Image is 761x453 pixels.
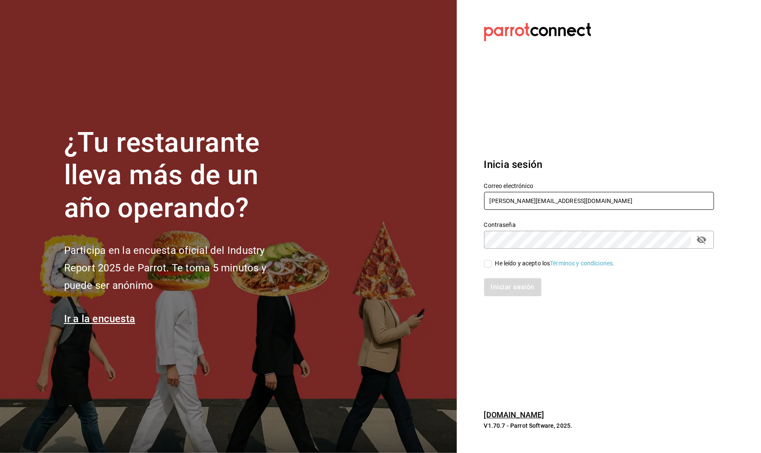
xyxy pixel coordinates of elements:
[484,410,544,419] a: [DOMAIN_NAME]
[484,157,714,172] h3: Inicia sesión
[694,232,709,247] button: passwordField
[550,260,614,267] a: Términos y condiciones.
[484,183,714,189] label: Correo electrónico
[484,222,714,228] label: Contraseña
[495,259,615,268] div: He leído y acepto los
[484,192,714,210] input: Ingresa tu correo electrónico
[64,242,295,294] h2: Participa en la encuesta oficial del Industry Report 2025 de Parrot. Te toma 5 minutos y puede se...
[64,126,295,225] h1: ¿Tu restaurante lleva más de un año operando?
[64,313,135,325] a: Ir a la encuesta
[484,421,714,430] p: V1.70.7 - Parrot Software, 2025.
